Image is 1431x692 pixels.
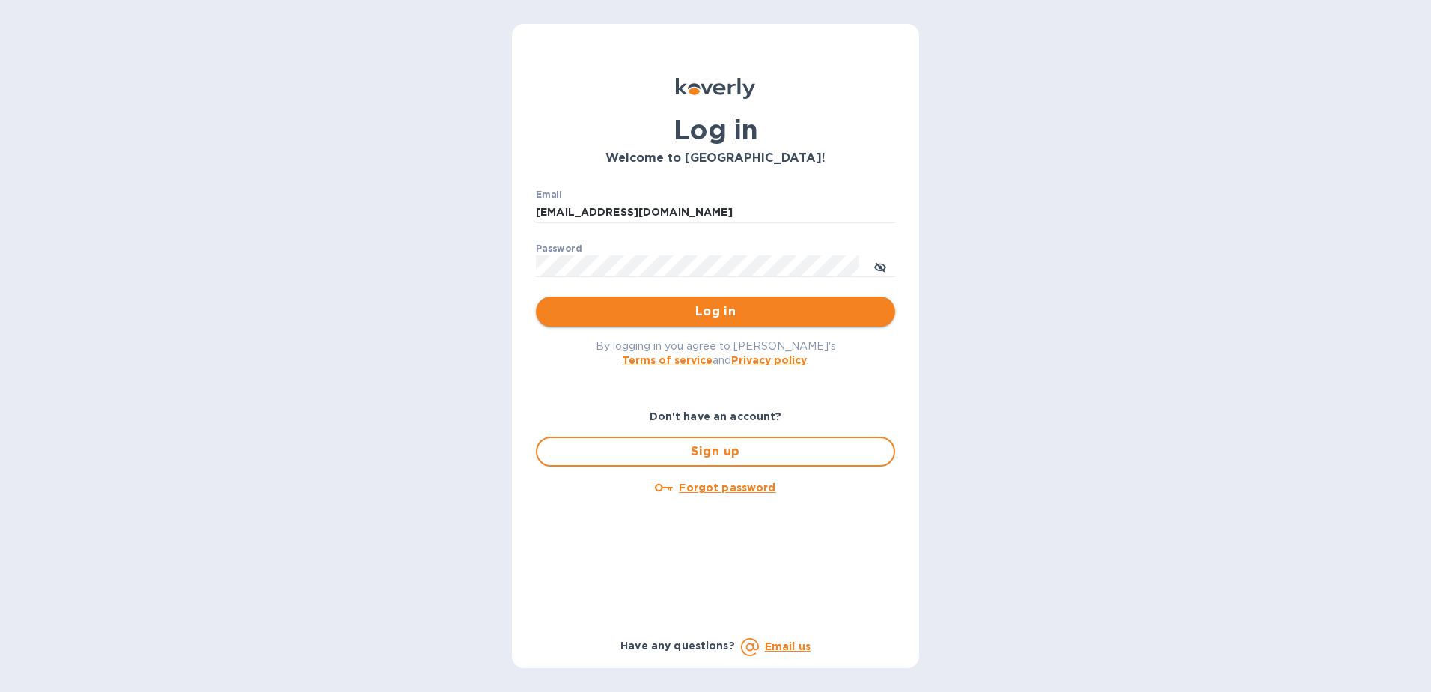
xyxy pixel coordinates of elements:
[650,410,782,422] b: Don't have an account?
[536,201,895,224] input: Enter email address
[536,297,895,327] button: Log in
[536,437,895,467] button: Sign up
[536,244,582,253] label: Password
[622,354,713,366] a: Terms of service
[620,640,735,652] b: Have any questions?
[676,78,755,99] img: Koverly
[536,151,895,166] h3: Welcome to [GEOGRAPHIC_DATA]!
[596,340,836,366] span: By logging in you agree to [PERSON_NAME]'s and .
[765,640,811,652] a: Email us
[536,190,562,199] label: Email
[548,303,883,321] span: Log in
[731,354,807,366] a: Privacy policy
[679,482,775,494] u: Forgot password
[536,114,895,145] h1: Log in
[865,251,895,281] button: toggle password visibility
[549,443,882,461] span: Sign up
